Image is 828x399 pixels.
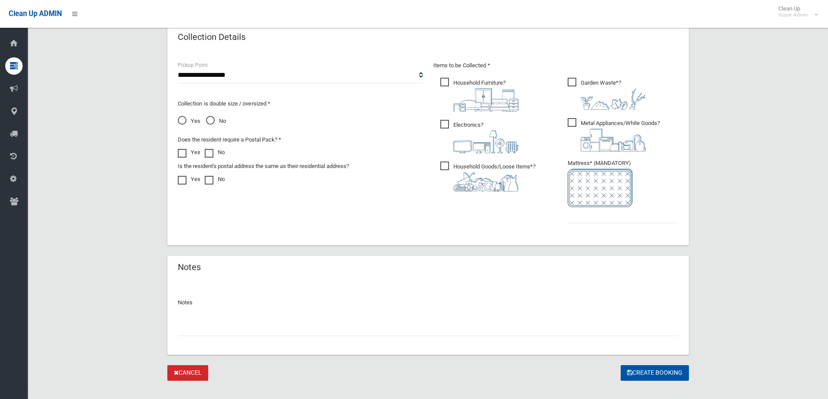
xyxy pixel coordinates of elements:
[453,79,519,112] i: ?
[205,147,225,158] label: No
[453,172,519,191] img: b13cc3517677393f34c0a387616ef184.png
[440,162,535,191] span: Household Goods/Loose Items*
[178,161,349,171] label: Is the resident's postal address the same as their residential address?
[440,78,519,112] span: Household Furniture
[178,99,423,109] p: Collection is double size / oversized *
[440,120,519,153] span: Electronics
[568,118,660,152] span: Metal Appliances/White Goods
[178,297,678,308] p: Notes
[581,88,646,110] img: 4fd8a5c772b2c999c83690221e5242e0.png
[453,130,519,153] img: 394712a680b73dbc3d2a6a3a7ffe5a07.png
[453,88,519,112] img: aa9efdbe659d29b613fca23ba79d85cb.png
[568,78,646,110] span: Garden Waste*
[581,120,660,152] i: ?
[433,60,678,71] p: Items to be Collected *
[178,174,200,185] label: Yes
[205,174,225,185] label: No
[178,147,200,158] label: Yes
[568,160,678,207] span: Mattress* (MANDATORY)
[167,365,208,381] a: Cancel
[453,122,519,153] i: ?
[167,29,256,46] header: Collection Details
[581,79,646,110] i: ?
[774,5,817,18] span: Clean Up
[453,163,535,191] i: ?
[206,116,226,126] span: No
[568,168,633,207] img: e7408bece873d2c1783593a074e5cb2f.png
[167,259,211,276] header: Notes
[178,135,281,145] label: Does the resident require a Postal Pack? *
[178,116,200,126] span: Yes
[9,10,62,18] span: Clean Up ADMIN
[621,365,689,381] button: Create Booking
[778,12,808,18] small: Super Admin
[581,129,646,152] img: 36c1b0289cb1767239cdd3de9e694f19.png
